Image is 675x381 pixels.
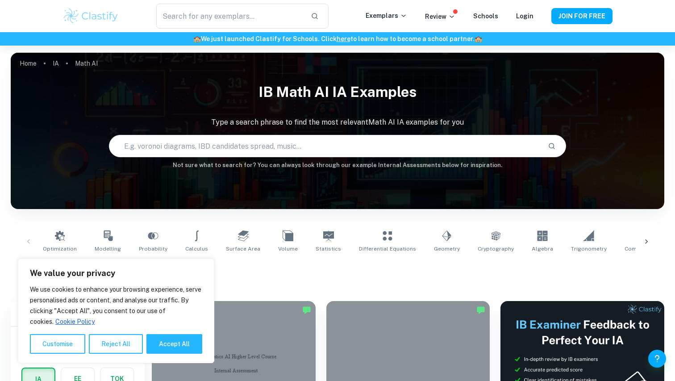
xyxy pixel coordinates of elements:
[89,334,143,354] button: Reject All
[473,13,498,20] a: Schools
[139,245,167,253] span: Probability
[43,245,77,253] span: Optimization
[185,245,208,253] span: Calculus
[551,8,612,24] button: JOIN FOR FREE
[278,245,298,253] span: Volume
[648,350,666,368] button: Help and Feedback
[146,334,202,354] button: Accept All
[11,78,664,106] h1: IB Math AI IA examples
[302,306,311,314] img: Marked
[544,138,559,154] button: Search
[359,245,416,253] span: Differential Equations
[2,34,673,44] h6: We just launched Clastify for Schools. Click to learn how to become a school partner.
[55,318,95,326] a: Cookie Policy
[62,7,119,25] img: Clastify logo
[425,12,455,21] p: Review
[75,59,98,68] p: Math AI
[625,245,674,253] span: Complex Numbers
[475,35,482,42] span: 🏫
[337,35,350,42] a: here
[109,134,541,159] input: E.g. voronoi diagrams, IBD candidates spread, music...
[53,57,59,70] a: IA
[226,245,260,253] span: Surface Area
[156,4,304,29] input: Search for any exemplars...
[30,334,85,354] button: Customise
[571,245,607,253] span: Trigonometry
[478,245,514,253] span: Cryptography
[30,268,202,279] p: We value your privacy
[95,245,121,253] span: Modelling
[476,306,485,314] img: Marked
[366,11,407,21] p: Exemplars
[18,259,214,363] div: We value your privacy
[434,245,460,253] span: Geometry
[11,117,664,128] p: Type a search phrase to find the most relevant Math AI IA examples for you
[193,35,201,42] span: 🏫
[532,245,553,253] span: Algebra
[43,264,632,280] h1: All Math AI IA Examples
[11,161,664,170] h6: Not sure what to search for? You can always look through our example Internal Assessments below f...
[316,245,341,253] span: Statistics
[20,57,37,70] a: Home
[11,301,145,326] h6: Filter exemplars
[516,13,533,20] a: Login
[30,284,202,327] p: We use cookies to enhance your browsing experience, serve personalised ads or content, and analys...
